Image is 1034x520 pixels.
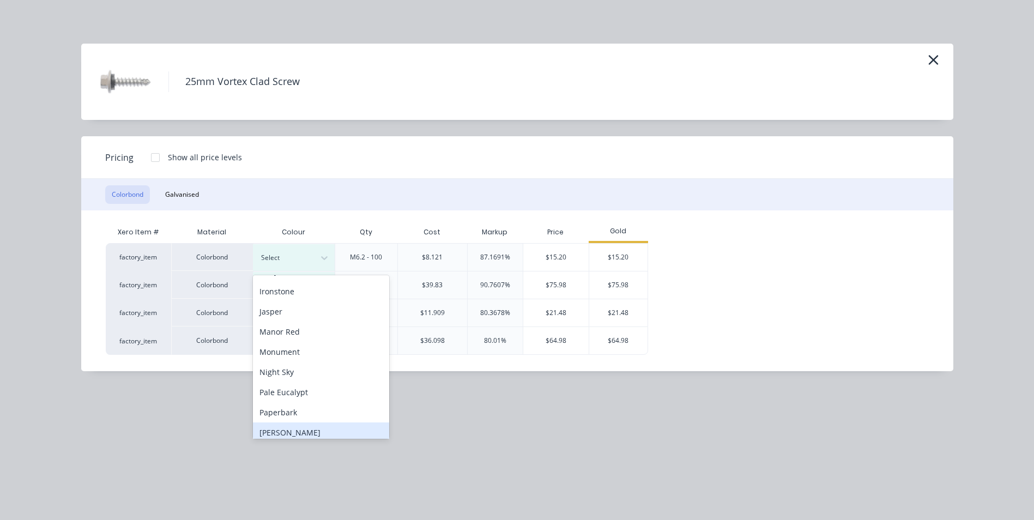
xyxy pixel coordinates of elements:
div: factory_item [106,326,171,355]
div: $36.098 [420,336,445,346]
div: 80.01% [484,336,506,346]
div: $15.20 [523,244,589,271]
div: Colorbond [171,271,253,299]
div: Markup [467,221,523,243]
div: Material [171,221,253,243]
div: Cost [397,221,467,243]
div: Night Sky [253,362,389,382]
div: Colour [253,221,335,243]
div: Pale Eucalypt [253,382,389,402]
div: [PERSON_NAME] [253,422,389,443]
div: Xero Item # [106,221,171,243]
div: Gold [589,226,648,236]
div: $64.98 [523,327,589,354]
div: $75.98 [589,271,648,299]
span: Pricing [105,151,134,164]
div: $64.98 [589,327,648,354]
div: Qty [351,219,381,246]
div: M6.2 - 100 [350,252,382,262]
div: Colorbond [171,243,253,271]
div: 80.3678% [480,308,510,318]
div: $21.48 [523,299,589,326]
div: Ironstone [253,281,389,301]
img: 25mm Vortex Clad Screw [98,55,152,109]
div: Jasper [253,301,389,322]
div: $39.83 [422,280,443,290]
button: Galvanised [159,185,205,204]
div: Monument [253,342,389,362]
div: 87.1691% [480,252,510,262]
div: $21.48 [589,299,648,326]
div: $11.909 [420,308,445,318]
div: Colorbond [171,299,253,326]
div: 90.7607% [480,280,510,290]
div: Price [523,221,589,243]
div: factory_item [106,271,171,299]
div: factory_item [106,299,171,326]
div: Paperbark [253,402,389,422]
div: Colorbond [171,326,253,355]
h4: 25mm Vortex Clad Screw [168,71,316,92]
div: Manor Red [253,322,389,342]
div: $75.98 [523,271,589,299]
div: Show all price levels [168,152,242,163]
div: factory_item [106,243,171,271]
button: Colorbond [105,185,150,204]
div: $15.20 [589,244,648,271]
div: $8.121 [422,252,443,262]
